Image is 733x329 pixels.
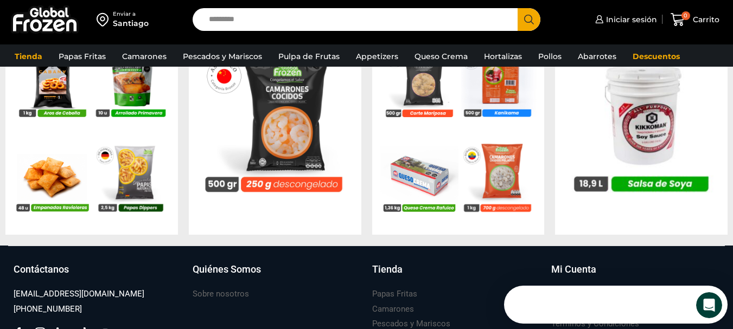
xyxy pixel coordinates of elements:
a: Queso Crema [409,46,473,67]
a: Camarones [117,46,172,67]
button: Search button [518,8,540,31]
a: Iniciar sesión [592,9,657,30]
a: Sobre nosotros [193,287,249,301]
a: Tienda [9,46,48,67]
a: Appetizers [350,46,404,67]
h3: [EMAIL_ADDRESS][DOMAIN_NAME] [14,288,144,300]
span: Iniciar sesión [603,14,657,25]
a: Tienda [372,262,540,287]
a: [EMAIL_ADDRESS][DOMAIN_NAME] [14,287,144,301]
a: Abarrotes [572,46,622,67]
span: 0 [681,11,690,20]
a: Descuentos [627,46,685,67]
div: Santiago [113,18,149,29]
h3: Sobre nosotros [193,288,249,300]
div: Enviar a [113,10,149,18]
a: [PHONE_NUMBER] [14,302,82,317]
a: Hortalizas [479,46,527,67]
img: address-field-icon.svg [97,10,113,29]
h3: Contáctanos [14,262,69,276]
h3: Mi Cuenta [551,262,596,276]
a: Pulpa de Frutas [273,46,345,67]
a: Quiénes Somos [193,262,361,287]
a: Camarones [372,302,414,317]
h3: Quiénes Somos [193,262,261,276]
a: Papas Fritas [372,287,417,301]
h3: Tienda [372,262,403,276]
a: Pollos [533,46,567,67]
a: Pescados y Mariscos [177,46,267,67]
h3: Papas Fritas [372,288,417,300]
a: Mi Cuenta [551,262,719,287]
h3: Camarones [372,304,414,315]
a: 0 Carrito [668,7,722,33]
iframe: Intercom live chat [696,292,722,318]
a: Papas Fritas [53,46,111,67]
span: Carrito [690,14,719,25]
iframe: Intercom live chat discovery launcher [504,286,728,324]
h3: [PHONE_NUMBER] [14,304,82,315]
a: Contáctanos [14,262,182,287]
